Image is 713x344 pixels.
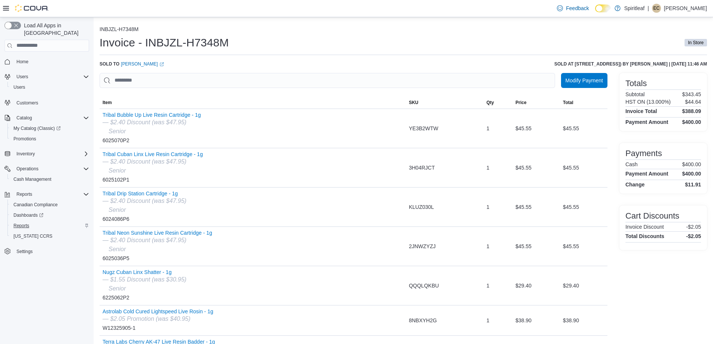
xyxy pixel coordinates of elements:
[652,4,661,13] div: Eric C
[648,4,649,13] p: |
[103,275,186,284] div: — $1.55 Discount (was $30.95)
[554,61,707,67] h6: Sold at [STREET_ADDRESS]) by [PERSON_NAME] | [DATE] 11:46 AM
[15,4,49,12] img: Cova
[16,59,28,65] span: Home
[109,246,126,252] i: Senior
[13,223,29,229] span: Reports
[625,233,664,239] h4: Total Discounts
[682,161,701,167] p: $400.00
[625,161,638,167] h6: Cash
[103,308,213,332] div: W12325905-1
[103,157,203,166] div: — $2.40 Discount (was $47.95)
[10,200,61,209] a: Canadian Compliance
[10,221,89,230] span: Reports
[1,149,92,159] button: Inventory
[13,125,61,131] span: My Catalog (Classic)
[685,182,701,188] h4: $11.91
[653,4,660,13] span: EC
[103,191,186,197] button: Tribal Drip Station Cartridge - 1g
[406,97,483,109] button: SKU
[13,247,89,256] span: Settings
[103,236,212,245] div: — $2.40 Discount (was $47.95)
[13,113,35,122] button: Catalog
[100,73,555,88] input: This is a search bar. As you type, the results lower in the page will automatically filter.
[625,91,645,97] h6: Subtotal
[13,149,38,158] button: Inventory
[515,100,526,106] span: Price
[7,134,92,144] button: Promotions
[13,98,41,107] a: Customers
[7,123,92,134] a: My Catalog (Classic)
[560,278,607,293] div: $29.40
[103,112,201,145] div: 6025070P2
[103,118,201,127] div: — $2.40 Discount (was $47.95)
[688,39,704,46] span: In Store
[625,99,671,105] h6: HST ON (13.000%)
[1,97,92,108] button: Customers
[7,220,92,231] button: Reports
[560,160,607,175] div: $45.55
[1,189,92,200] button: Reports
[100,61,164,67] div: Sold to
[685,39,707,46] span: In Store
[686,224,701,230] p: -$2.05
[7,231,92,241] button: [US_STATE] CCRS
[682,171,701,177] h4: $400.00
[484,97,513,109] button: Qty
[512,313,560,328] div: $38.90
[109,285,126,292] i: Senior
[103,151,203,184] div: 6025102P1
[103,269,186,275] button: Nugz Cuban Linx Shatter - 1g
[484,239,513,254] div: 1
[512,121,560,136] div: $45.55
[10,134,39,143] a: Promotions
[560,200,607,214] div: $45.55
[21,22,89,37] span: Load All Apps in [GEOGRAPHIC_DATA]
[10,175,54,184] a: Cash Management
[625,171,668,177] h4: Payment Amount
[13,202,58,208] span: Canadian Compliance
[103,151,203,157] button: Tribal Cuban Linx Live Resin Cartridge - 1g
[4,53,89,276] nav: Complex example
[103,269,186,302] div: 6225062P2
[13,149,89,158] span: Inventory
[10,83,28,92] a: Users
[16,115,32,121] span: Catalog
[409,203,434,211] span: KLUZ030L
[512,97,560,109] button: Price
[10,124,89,133] span: My Catalog (Classic)
[109,128,126,134] i: Senior
[563,100,573,106] span: Total
[100,35,229,50] h1: Invoice - INBJZL-H7348M
[560,121,607,136] div: $45.55
[409,316,437,325] span: 8NBXYH2G
[16,74,28,80] span: Users
[13,212,43,218] span: Dashboards
[595,4,611,12] input: Dark Mode
[625,211,679,220] h3: Cart Discounts
[13,113,89,122] span: Catalog
[7,82,92,92] button: Users
[159,62,164,67] svg: External link
[685,99,701,105] p: $44.64
[625,224,664,230] h6: Invoice Discount
[109,207,126,213] i: Senior
[1,71,92,82] button: Users
[10,232,89,241] span: Washington CCRS
[664,4,707,13] p: [PERSON_NAME]
[100,26,138,32] button: INBJZL-H7348M
[13,190,35,199] button: Reports
[409,281,439,290] span: QQQLQKBU
[1,246,92,257] button: Settings
[625,79,647,88] h3: Totals
[13,164,42,173] button: Operations
[10,200,89,209] span: Canadian Compliance
[484,313,513,328] div: 1
[13,57,31,66] a: Home
[13,247,36,256] a: Settings
[1,56,92,67] button: Home
[409,242,436,251] span: 2JNWZYZJ
[561,73,607,88] button: Modify Payment
[16,151,35,157] span: Inventory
